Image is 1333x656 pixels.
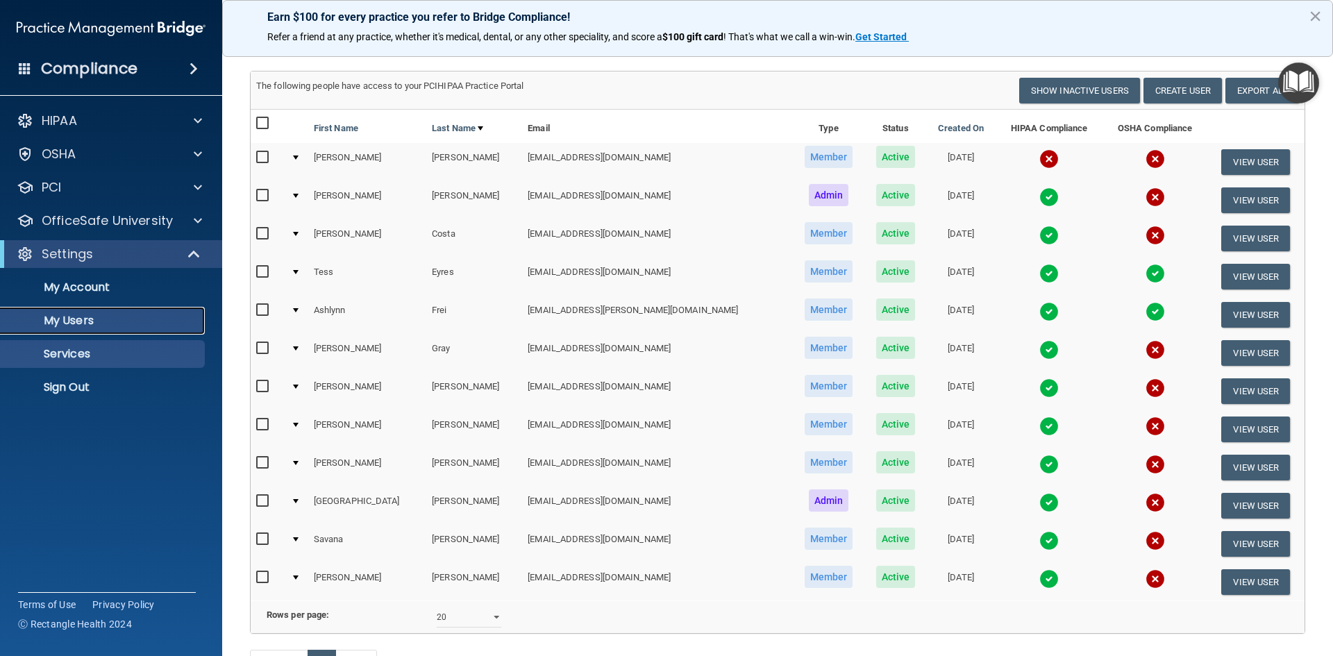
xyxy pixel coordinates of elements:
a: HIPAA [17,112,202,129]
span: Active [876,146,916,168]
td: [EMAIL_ADDRESS][DOMAIN_NAME] [522,448,792,487]
span: Member [805,260,853,283]
p: OSHA [42,146,76,162]
td: [PERSON_NAME] [426,448,522,487]
img: tick.e7d51cea.svg [1146,264,1165,283]
span: Member [805,337,853,359]
td: [DATE] [926,372,996,410]
button: View User [1221,378,1290,404]
a: Export All [1225,78,1299,103]
p: PCI [42,179,61,196]
td: [DATE] [926,143,996,181]
td: [DATE] [926,219,996,258]
td: [PERSON_NAME] [308,181,426,219]
h4: Compliance [41,59,137,78]
img: cross.ca9f0e7f.svg [1146,531,1165,550]
th: OSHA Compliance [1103,110,1207,143]
td: [PERSON_NAME] [426,372,522,410]
button: View User [1221,149,1290,175]
td: [EMAIL_ADDRESS][DOMAIN_NAME] [522,372,792,410]
button: View User [1221,264,1290,289]
img: cross.ca9f0e7f.svg [1146,417,1165,436]
span: Active [876,489,916,512]
span: Active [876,260,916,283]
button: View User [1221,455,1290,480]
span: Member [805,413,853,435]
td: [PERSON_NAME] [308,372,426,410]
td: Costa [426,219,522,258]
td: [DATE] [926,487,996,525]
span: The following people have access to your PCIHIPAA Practice Portal [256,81,524,91]
th: Email [522,110,792,143]
span: Refer a friend at any practice, whether it's medical, dental, or any other speciality, and score a [267,31,662,42]
span: Member [805,451,853,473]
span: Member [805,375,853,397]
p: Sign Out [9,380,199,394]
td: [DATE] [926,410,996,448]
button: View User [1221,187,1290,213]
td: [PERSON_NAME] [426,563,522,600]
span: Active [876,528,916,550]
img: cross.ca9f0e7f.svg [1039,149,1059,169]
td: [PERSON_NAME] [426,525,522,563]
td: [EMAIL_ADDRESS][DOMAIN_NAME] [522,525,792,563]
img: tick.e7d51cea.svg [1146,302,1165,321]
button: View User [1221,417,1290,442]
th: HIPAA Compliance [996,110,1103,143]
button: View User [1221,531,1290,557]
td: [PERSON_NAME] [308,334,426,372]
td: Gray [426,334,522,372]
img: PMB logo [17,15,206,42]
strong: $100 gift card [662,31,723,42]
td: [EMAIL_ADDRESS][DOMAIN_NAME] [522,258,792,296]
span: Active [876,298,916,321]
img: cross.ca9f0e7f.svg [1146,149,1165,169]
span: Active [876,375,916,397]
td: [PERSON_NAME] [308,563,426,600]
td: [DATE] [926,448,996,487]
button: Close [1309,5,1322,27]
img: tick.e7d51cea.svg [1039,569,1059,589]
strong: Get Started [855,31,907,42]
img: tick.e7d51cea.svg [1039,455,1059,474]
a: Created On [938,120,984,137]
button: View User [1221,569,1290,595]
span: Admin [809,184,849,206]
img: tick.e7d51cea.svg [1039,378,1059,398]
td: [EMAIL_ADDRESS][DOMAIN_NAME] [522,410,792,448]
td: [DATE] [926,258,996,296]
a: PCI [17,179,202,196]
td: [PERSON_NAME] [426,143,522,181]
img: tick.e7d51cea.svg [1039,417,1059,436]
img: tick.e7d51cea.svg [1039,264,1059,283]
td: [GEOGRAPHIC_DATA] [308,487,426,525]
img: cross.ca9f0e7f.svg [1146,187,1165,207]
span: Member [805,528,853,550]
p: Settings [42,246,93,262]
td: Frei [426,296,522,334]
td: [EMAIL_ADDRESS][DOMAIN_NAME] [522,334,792,372]
button: Create User [1143,78,1222,103]
span: Active [876,222,916,244]
button: View User [1221,493,1290,519]
td: [DATE] [926,525,996,563]
a: OfficeSafe University [17,212,202,229]
img: cross.ca9f0e7f.svg [1146,340,1165,360]
span: Member [805,146,853,168]
p: My Account [9,280,199,294]
td: [PERSON_NAME] [308,143,426,181]
td: [DATE] [926,181,996,219]
button: View User [1221,302,1290,328]
img: cross.ca9f0e7f.svg [1146,455,1165,474]
img: tick.e7d51cea.svg [1039,531,1059,550]
button: Show Inactive Users [1019,78,1140,103]
td: [DATE] [926,296,996,334]
td: [PERSON_NAME] [426,181,522,219]
button: Open Resource Center [1278,62,1319,103]
img: cross.ca9f0e7f.svg [1146,226,1165,245]
a: Last Name [432,120,483,137]
img: tick.e7d51cea.svg [1039,493,1059,512]
a: Privacy Policy [92,598,155,612]
span: Active [876,184,916,206]
span: Active [876,413,916,435]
